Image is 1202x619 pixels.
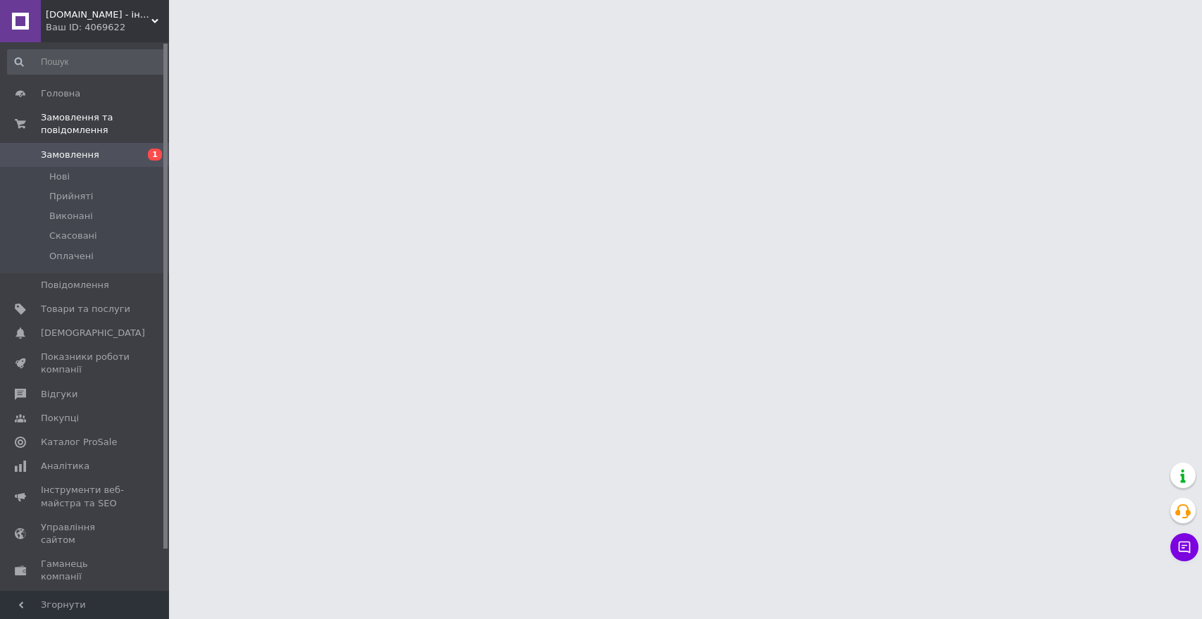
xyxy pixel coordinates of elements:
[41,279,109,292] span: Повідомлення
[1170,533,1198,561] button: Чат з покупцем
[49,190,93,203] span: Прийняті
[41,351,130,376] span: Показники роботи компанії
[41,484,130,509] span: Інструменти веб-майстра та SEO
[49,170,70,183] span: Нові
[46,21,169,34] div: Ваш ID: 4069622
[148,149,162,161] span: 1
[41,149,99,161] span: Замовлення
[41,87,80,100] span: Головна
[41,303,130,315] span: Товари та послуги
[41,436,117,449] span: Каталог ProSale
[7,49,165,75] input: Пошук
[41,521,130,546] span: Управління сайтом
[49,250,94,263] span: Оплачені
[46,8,151,21] span: DSpr.parts - інтернет-магазин авто та мото запчастини
[41,327,145,339] span: [DEMOGRAPHIC_DATA]
[41,111,169,137] span: Замовлення та повідомлення
[41,558,130,583] span: Гаманець компанії
[41,388,77,401] span: Відгуки
[41,412,79,425] span: Покупці
[41,460,89,473] span: Аналітика
[49,230,97,242] span: Скасовані
[49,210,93,223] span: Виконані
